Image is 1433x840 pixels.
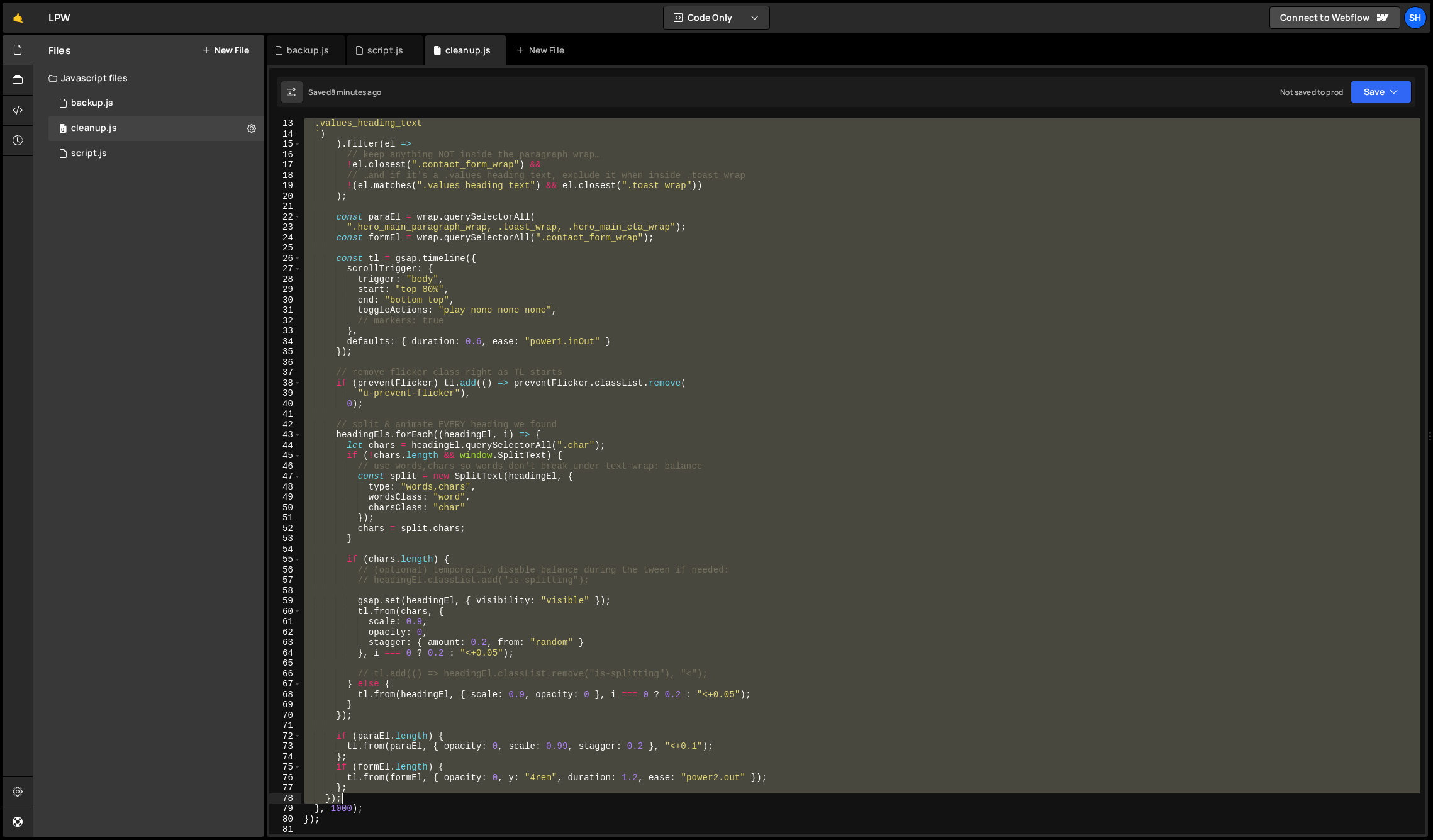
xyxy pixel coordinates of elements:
div: 57 [269,575,301,586]
div: 46 [269,461,301,472]
div: 66 [269,669,301,680]
div: 64 [269,648,301,659]
a: Connect to Webflow [1269,6,1400,29]
div: 51 [269,513,301,524]
div: 8 minutes ago [331,87,381,98]
div: 61 [269,617,301,627]
div: 72 [269,731,301,742]
div: 32 [269,316,301,327]
div: 29 [269,284,301,295]
div: 25 [269,243,301,254]
div: 16168/43472.js [48,116,264,141]
div: 78 [269,793,301,804]
div: 20 [269,191,301,202]
div: 13 [269,118,301,129]
div: 76 [269,773,301,783]
div: 14 [269,129,301,140]
div: 81 [269,824,301,835]
div: 16168/45107.js [48,91,264,116]
div: 36 [269,357,301,368]
div: 56 [269,565,301,576]
div: 80 [269,814,301,825]
div: script.js [71,148,107,159]
span: 0 [59,125,67,135]
div: backup.js [287,44,329,57]
div: 34 [269,337,301,347]
div: 19 [269,181,301,191]
div: 63 [269,637,301,648]
div: 49 [269,492,301,503]
div: 16 [269,150,301,160]
div: cleanup.js [445,44,491,57]
div: Javascript files [33,65,264,91]
div: 17 [269,160,301,171]
div: 43 [269,430,301,440]
div: 71 [269,720,301,731]
button: Code Only [664,6,769,29]
div: 26 [269,254,301,264]
div: 28 [269,274,301,285]
div: 27 [269,264,301,274]
div: 35 [269,347,301,357]
div: 60 [269,607,301,617]
button: New File [202,45,249,55]
button: Save [1351,81,1412,103]
div: 59 [269,596,301,607]
div: 68 [269,690,301,700]
div: 18 [269,171,301,181]
div: cleanup.js [71,123,117,134]
div: LPW [48,10,70,25]
div: 79 [269,804,301,814]
div: 40 [269,399,301,410]
div: 31 [269,305,301,316]
div: 75 [269,762,301,773]
div: 21 [269,201,301,212]
a: 🤙 [3,3,33,33]
div: Saved [308,87,381,98]
div: script.js [367,44,403,57]
div: 41 [269,409,301,420]
div: 15 [269,139,301,150]
div: 58 [269,586,301,596]
h2: Files [48,43,71,57]
div: 55 [269,554,301,565]
div: 77 [269,783,301,793]
div: 30 [269,295,301,306]
div: 22 [269,212,301,223]
div: 69 [269,700,301,710]
div: 67 [269,679,301,690]
div: Not saved to prod [1280,87,1343,98]
div: 45 [269,451,301,461]
div: New File [516,44,569,57]
div: 42 [269,420,301,430]
div: 53 [269,534,301,544]
div: 70 [269,710,301,721]
div: backup.js [71,98,113,109]
div: 23 [269,222,301,233]
div: 54 [269,544,301,555]
div: 62 [269,627,301,638]
div: 39 [269,388,301,399]
div: 73 [269,741,301,752]
div: 33 [269,326,301,337]
div: 65 [269,658,301,669]
div: 38 [269,378,301,389]
div: 37 [269,367,301,378]
div: 44 [269,440,301,451]
div: 24 [269,233,301,244]
div: 52 [269,524,301,534]
div: 74 [269,752,301,763]
div: 50 [269,503,301,513]
div: 16168/43471.js [48,141,264,166]
div: 48 [269,482,301,493]
div: 47 [269,471,301,482]
a: Sh [1404,6,1427,29]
